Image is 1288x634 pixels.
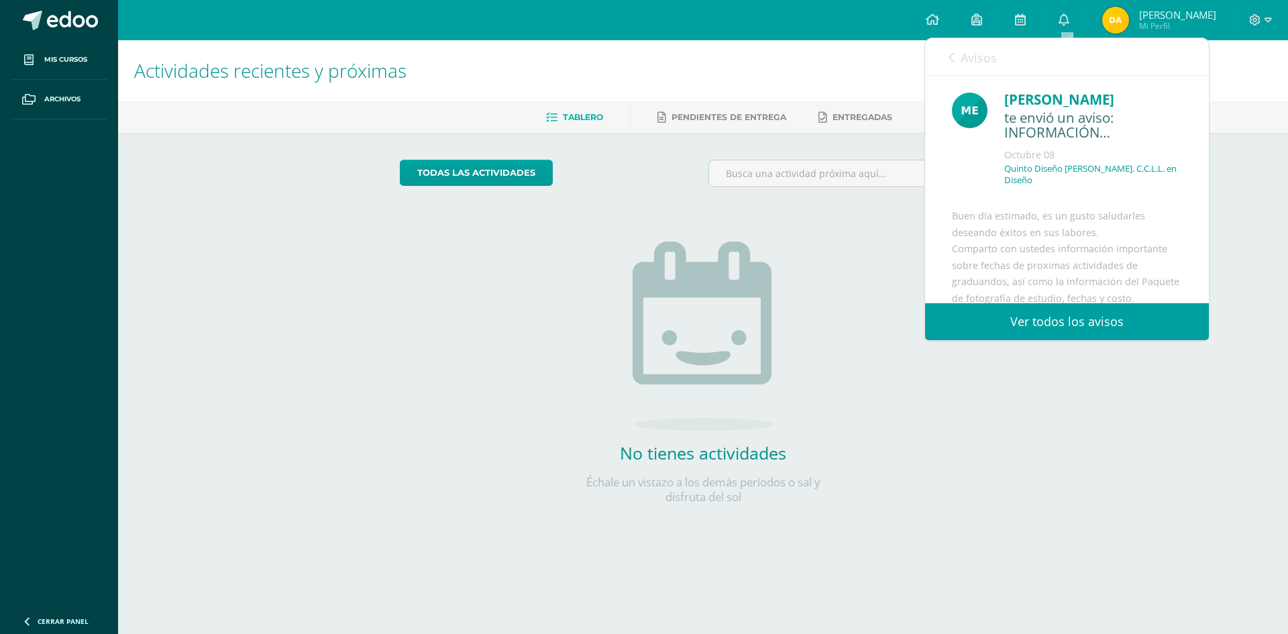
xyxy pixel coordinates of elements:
img: no_activities.png [633,242,773,431]
div: Buen día estimado, es un gusto saludarles deseando éxitos en sus labores. Comparto con ustedes in... [952,208,1182,549]
span: Avisos [961,50,997,66]
input: Busca una actividad próxima aquí... [709,160,1006,187]
span: Actividades recientes y próximas [134,58,407,83]
div: Octubre 08 [1004,148,1182,162]
p: Échale un vistazo a los demás períodos o sal y disfruta del sol [569,475,837,505]
a: Pendientes de entrega [657,107,786,128]
span: Cerrar panel [38,617,89,626]
p: Quinto Diseño [PERSON_NAME]. C.C.L.L. en Diseño [1004,163,1182,186]
a: todas las Actividades [400,160,553,186]
h2: No tienes actividades [569,441,837,464]
span: Archivos [44,94,80,105]
span: Entregadas [833,112,892,122]
span: [PERSON_NAME] [1139,8,1216,21]
span: Mi Perfil [1139,20,1216,32]
a: Tablero [546,107,603,128]
a: Archivos [11,80,107,119]
img: c105304d023d839b59a15d0bf032229d.png [952,93,987,128]
span: Mis cursos [44,54,87,65]
div: [PERSON_NAME] [1004,89,1182,110]
span: Pendientes de entrega [672,112,786,122]
div: te envió un aviso: INFORMACIÓN IMPORTANTE [1004,110,1182,142]
a: Entregadas [818,107,892,128]
a: Ver todos los avisos [925,303,1209,340]
img: 21903f2d122677bca6dc3e12486c952d.png [1102,7,1129,34]
span: Tablero [563,112,603,122]
a: Mis cursos [11,40,107,80]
